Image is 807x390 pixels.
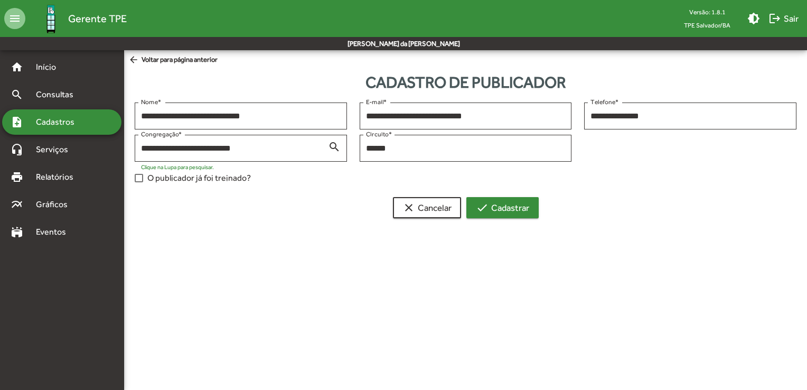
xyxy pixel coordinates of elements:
[11,61,23,73] mat-icon: home
[328,140,341,153] mat-icon: search
[393,197,461,218] button: Cancelar
[128,54,142,66] mat-icon: arrow_back
[402,201,415,214] mat-icon: clear
[747,12,760,25] mat-icon: brightness_medium
[764,9,803,28] button: Sair
[476,198,529,217] span: Cadastrar
[768,9,799,28] span: Sair
[402,198,452,217] span: Cancelar
[11,143,23,156] mat-icon: headset_mic
[768,12,781,25] mat-icon: logout
[147,172,251,184] span: O publicador já foi treinado?
[128,54,218,66] span: Voltar para página anterior
[30,171,87,183] span: Relatórios
[11,198,23,211] mat-icon: multiline_chart
[30,88,87,101] span: Consultas
[11,88,23,101] mat-icon: search
[30,116,88,128] span: Cadastros
[30,226,80,238] span: Eventos
[25,2,127,36] a: Gerente TPE
[675,18,739,32] span: TPE Salvador/BA
[34,2,68,36] img: Logo
[30,61,71,73] span: Início
[11,171,23,183] mat-icon: print
[30,143,82,156] span: Serviços
[11,226,23,238] mat-icon: stadium
[11,116,23,128] mat-icon: note_add
[675,5,739,18] div: Versão: 1.8.1
[124,70,807,94] div: Cadastro de publicador
[476,201,489,214] mat-icon: check
[68,10,127,27] span: Gerente TPE
[4,8,25,29] mat-icon: menu
[30,198,82,211] span: Gráficos
[141,164,214,170] mat-hint: Clique na Lupa para pesquisar.
[466,197,539,218] button: Cadastrar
